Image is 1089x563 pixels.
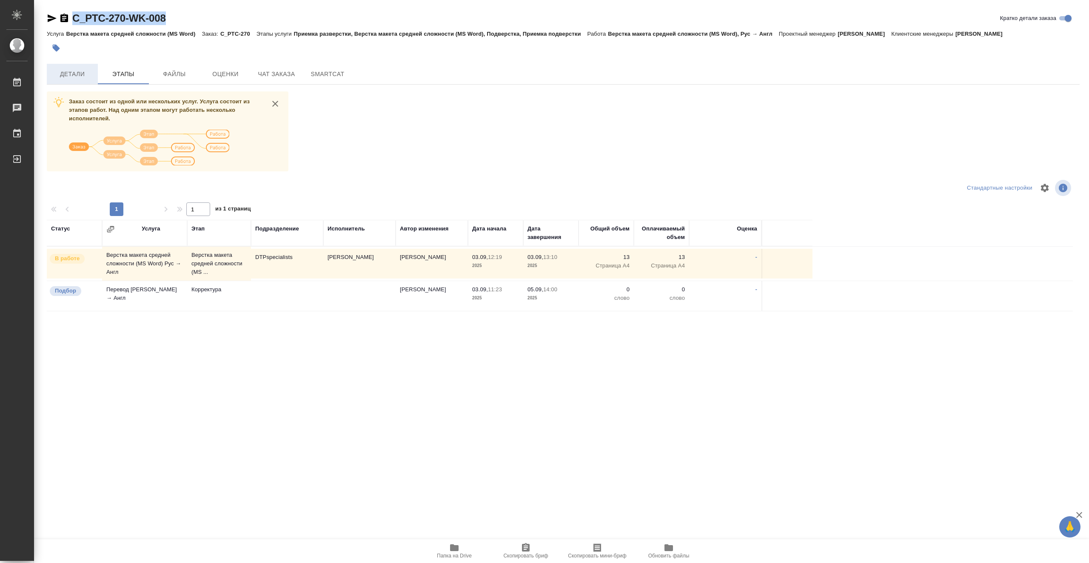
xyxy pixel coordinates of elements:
div: Дата завершения [527,225,574,242]
div: Общий объем [590,225,630,233]
p: слово [638,294,685,302]
div: Оплачиваемый объем [638,225,685,242]
span: Чат заказа [256,69,297,80]
button: Добавить тэг [47,39,66,57]
span: Кратко детали заказа [1000,14,1056,23]
p: 11:23 [488,286,502,293]
p: Услуга [47,31,66,37]
p: 2025 [472,294,519,302]
span: Файлы [154,69,195,80]
p: Верстка макета средней сложности (MS Word) [66,31,202,37]
p: Корректура [191,285,247,294]
p: 2025 [527,294,574,302]
p: 13 [638,253,685,262]
span: Оценки [205,69,246,80]
p: 05.09, [527,286,543,293]
button: Скопировать ссылку [59,13,69,23]
td: Верстка макета средней сложности (MS Word) Рус → Англ [102,247,187,281]
p: 13:10 [543,254,557,260]
p: 12:19 [488,254,502,260]
p: Страница А4 [583,262,630,270]
span: 🙏 [1063,518,1077,536]
span: Этапы [103,69,144,80]
p: Приемка разверстки, Верстка макета средней сложности (MS Word), Подверстка, Приемка подверстки [294,31,587,37]
p: 03.09, [472,254,488,260]
p: Верстка макета средней сложности (MS ... [191,251,247,276]
div: Оценка [737,225,757,233]
span: Заказ состоит из одной или нескольких услуг. Услуга состоит из этапов работ. Над одним этапом мог... [69,98,250,122]
span: SmartCat [307,69,348,80]
button: 🙏 [1059,516,1080,537]
a: - [755,254,757,260]
div: split button [965,182,1035,195]
div: Этап [191,225,205,233]
button: close [269,97,282,110]
p: В работе [55,254,80,263]
div: Статус [51,225,70,233]
p: Подбор [55,287,76,295]
p: 14:00 [543,286,557,293]
span: Детали [52,69,93,80]
p: 0 [583,285,630,294]
p: слово [583,294,630,302]
p: [PERSON_NAME] [955,31,1009,37]
p: Работа [587,31,608,37]
td: Перевод [PERSON_NAME] → Англ [102,281,187,311]
p: Клиентские менеджеры [891,31,955,37]
td: DTPspecialists [251,249,323,279]
div: Автор изменения [400,225,448,233]
td: [PERSON_NAME] [396,249,468,279]
a: C_PTC-270-WK-008 [72,12,166,24]
div: Услуга [142,225,160,233]
p: Страница А4 [638,262,685,270]
p: Этапы услуги [257,31,294,37]
p: 03.09, [472,286,488,293]
p: Проектный менеджер [779,31,838,37]
span: из 1 страниц [215,204,251,216]
td: [PERSON_NAME] [323,249,396,279]
button: Скопировать ссылку для ЯМессенджера [47,13,57,23]
p: [PERSON_NAME] [838,31,891,37]
div: Исполнитель [328,225,365,233]
p: 13 [583,253,630,262]
p: 2025 [527,262,574,270]
p: Заказ: [202,31,220,37]
span: Посмотреть информацию [1055,180,1073,196]
td: [PERSON_NAME] [396,281,468,311]
div: Подразделение [255,225,299,233]
a: - [755,286,757,293]
p: 0 [638,285,685,294]
p: Верстка макета средней сложности (MS Word), Рус → Англ [608,31,779,37]
span: Настроить таблицу [1035,178,1055,198]
p: C_PTC-270 [220,31,257,37]
div: Дата начала [472,225,506,233]
p: 03.09, [527,254,543,260]
p: 2025 [472,262,519,270]
button: Сгруппировать [106,225,115,233]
